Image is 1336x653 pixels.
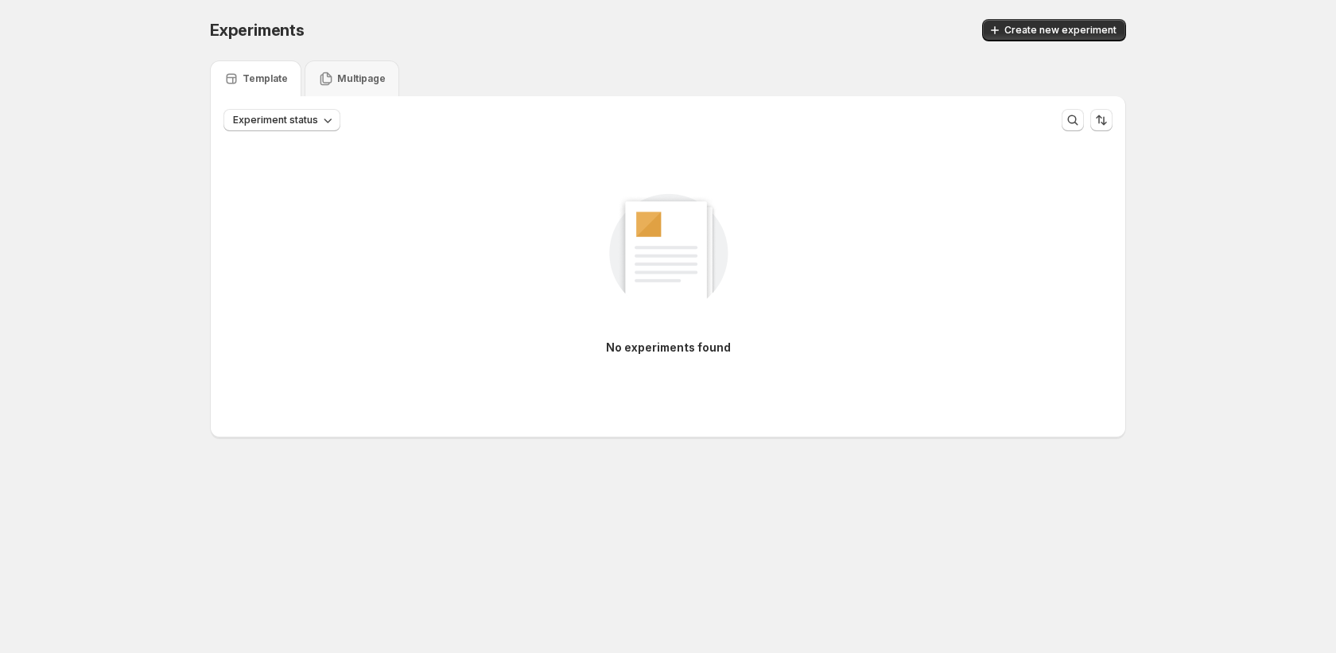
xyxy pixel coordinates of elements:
p: Multipage [337,72,386,85]
span: Experiments [210,21,305,40]
span: Experiment status [233,114,318,126]
button: Experiment status [223,109,340,131]
button: Sort the results [1090,109,1113,131]
p: Template [243,72,288,85]
p: No experiments found [606,340,731,356]
button: Create new experiment [982,19,1126,41]
span: Create new experiment [1004,24,1117,37]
